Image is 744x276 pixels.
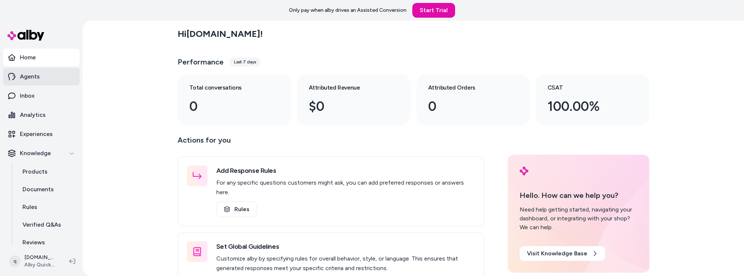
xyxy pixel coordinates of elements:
[20,53,36,62] p: Home
[3,87,80,105] a: Inbox
[15,163,80,181] a: Products
[3,144,80,162] button: Knowledge
[216,165,475,176] h3: Add Response Rules
[20,111,46,119] p: Analytics
[15,181,80,198] a: Documents
[15,234,80,251] a: Reviews
[189,83,268,92] h3: Total conversations
[3,106,80,124] a: Analytics
[520,190,638,201] p: Hello. How can we help you?
[216,241,475,252] h3: Set Global Guidelines
[548,83,626,92] h3: CSAT
[3,49,80,66] a: Home
[20,91,35,100] p: Inbox
[428,83,506,92] h3: Attributed Orders
[22,220,61,229] p: Verified Q&As
[520,167,528,175] img: alby Logo
[3,68,80,85] a: Agents
[7,30,44,41] img: alby Logo
[230,57,261,66] div: Last 7 days
[289,7,406,14] p: Only pay when alby drives an Assisted Conversion
[22,185,54,194] p: Documents
[309,97,387,116] div: $0
[3,125,80,143] a: Experiences
[20,149,51,158] p: Knowledge
[9,255,21,267] span: q
[24,254,57,261] p: [DOMAIN_NAME] Shopify
[309,83,387,92] h3: Attributed Revenue
[428,97,506,116] div: 0
[297,74,411,125] a: Attributed Revenue $0
[520,205,638,232] div: Need help getting started, navigating your dashboard, or integrating with your shop? We can help.
[412,3,455,18] a: Start Trial
[178,134,484,152] p: Actions for you
[548,97,626,116] div: 100.00%
[20,72,40,81] p: Agents
[216,202,257,217] a: Rules
[178,28,263,39] h2: Hi [DOMAIN_NAME] !
[520,246,605,261] a: Visit Knowledge Base
[536,74,649,125] a: CSAT 100.00%
[178,57,224,67] h3: Performance
[15,198,80,216] a: Rules
[189,97,268,116] div: 0
[416,74,530,125] a: Attributed Orders 0
[216,178,475,197] p: For any specific questions customers might ask, you can add preferred responses or answers here.
[20,130,53,139] p: Experiences
[4,249,63,273] button: q[DOMAIN_NAME] ShopifyAlby QuickStart Store
[216,254,475,273] p: Customize alby by specifying rules for overall behavior, style, or language. This ensures that ge...
[22,238,45,247] p: Reviews
[24,261,57,269] span: Alby QuickStart Store
[22,167,48,176] p: Products
[15,216,80,234] a: Verified Q&As
[22,203,37,212] p: Rules
[178,74,291,125] a: Total conversations 0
